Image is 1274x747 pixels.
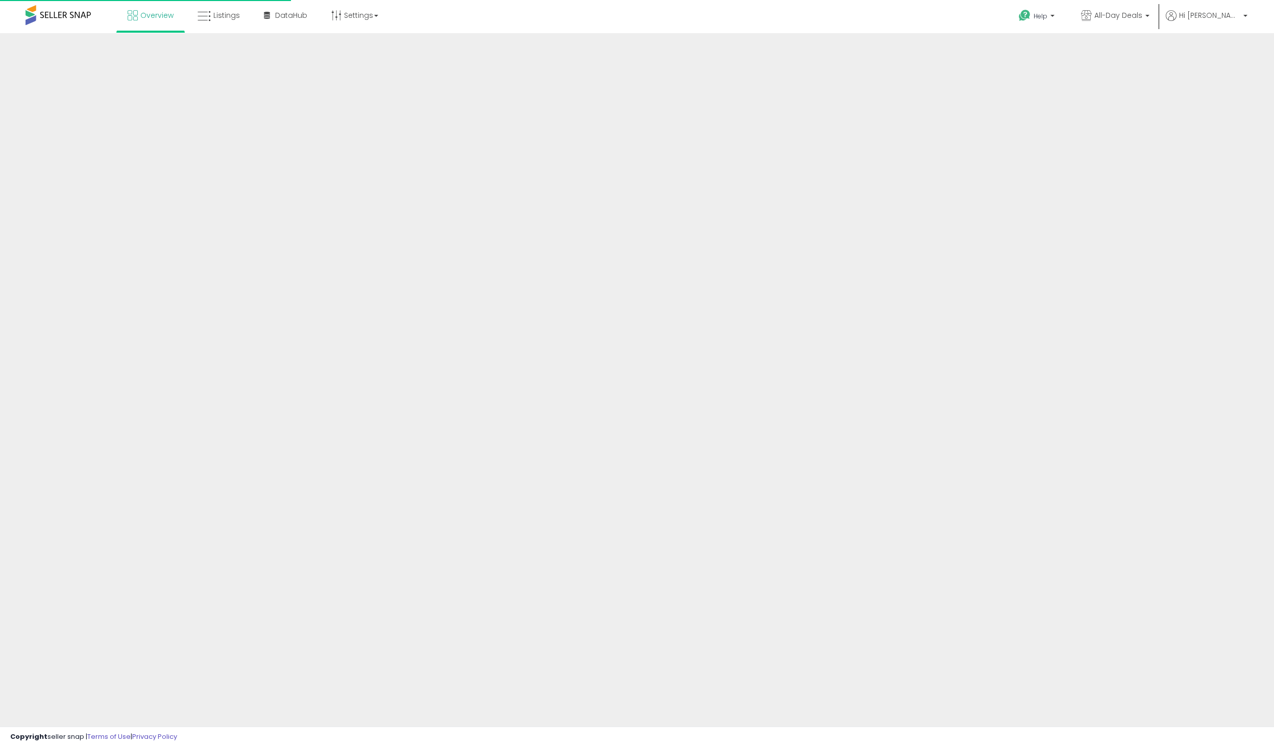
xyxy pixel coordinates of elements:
span: Overview [140,10,174,20]
span: DataHub [275,10,307,20]
i: Get Help [1018,9,1031,22]
a: Hi [PERSON_NAME] [1166,10,1247,33]
span: All-Day Deals [1094,10,1142,20]
span: Help [1034,12,1047,20]
a: Help [1011,2,1065,33]
span: Listings [213,10,240,20]
span: Hi [PERSON_NAME] [1179,10,1240,20]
